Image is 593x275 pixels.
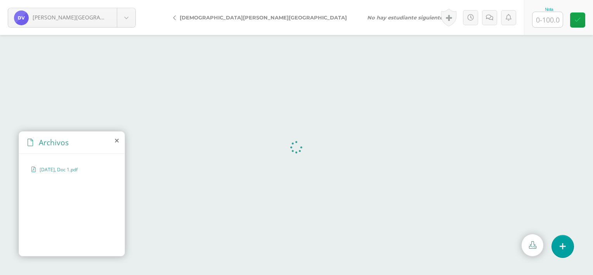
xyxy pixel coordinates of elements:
img: 4b4a487baab2cc6b55e2d3ea921b6897.png [14,10,29,25]
div: Nota [532,7,566,12]
span: [PERSON_NAME][GEOGRAPHIC_DATA] [33,14,130,21]
span: [DATE], Doc 1.pdf [40,166,103,173]
a: [PERSON_NAME][GEOGRAPHIC_DATA] [8,8,135,27]
span: Archivos [39,137,69,148]
a: [DEMOGRAPHIC_DATA][PERSON_NAME][GEOGRAPHIC_DATA] [167,8,357,27]
input: 0-100.0 [532,12,563,27]
span: [DEMOGRAPHIC_DATA][PERSON_NAME][GEOGRAPHIC_DATA] [180,14,347,21]
i: No hay estudiante siguiente [367,14,443,21]
a: No hay estudiante siguiente [357,8,456,27]
i: close [115,137,119,144]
